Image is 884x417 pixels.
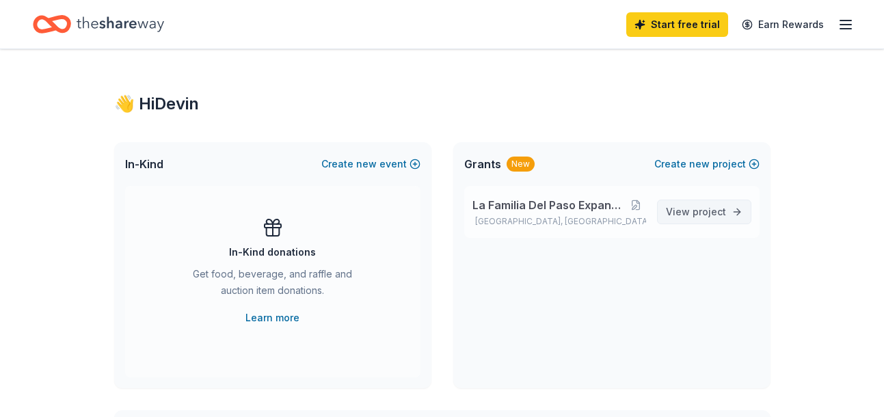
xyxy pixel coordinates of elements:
span: La Familia Del Paso Expansion Initiative [472,197,626,213]
div: 👋 Hi Devin [114,93,771,115]
a: Start free trial [626,12,728,37]
span: new [689,156,710,172]
a: View project [657,200,751,224]
div: New [507,157,535,172]
button: Createnewevent [321,156,420,172]
button: Createnewproject [654,156,760,172]
a: Learn more [245,310,299,326]
p: [GEOGRAPHIC_DATA], [GEOGRAPHIC_DATA] [472,216,646,227]
span: project [693,206,726,217]
div: Get food, beverage, and raffle and auction item donations. [180,266,366,304]
a: Home [33,8,164,40]
span: Grants [464,156,501,172]
span: new [356,156,377,172]
a: Earn Rewards [734,12,832,37]
div: In-Kind donations [229,244,316,260]
span: In-Kind [125,156,163,172]
span: View [666,204,726,220]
